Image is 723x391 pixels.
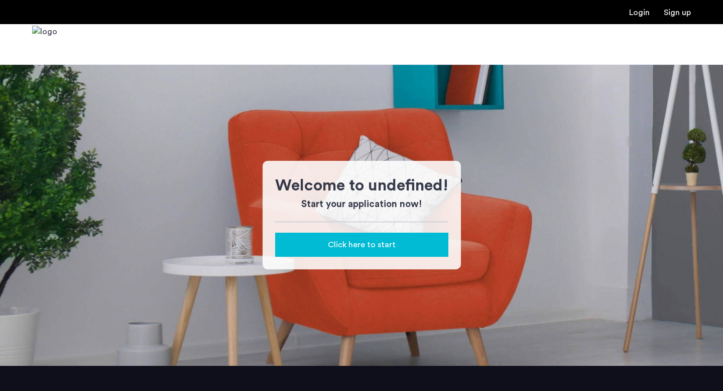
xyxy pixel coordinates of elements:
img: logo [32,26,57,63]
h1: Welcome to undefined! [275,173,448,198]
a: Cazamio Logo [32,26,57,63]
a: Login [629,9,650,17]
h3: Start your application now! [275,198,448,212]
a: Registration [664,9,691,17]
button: button [275,233,448,257]
span: Click here to start [328,239,396,251]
